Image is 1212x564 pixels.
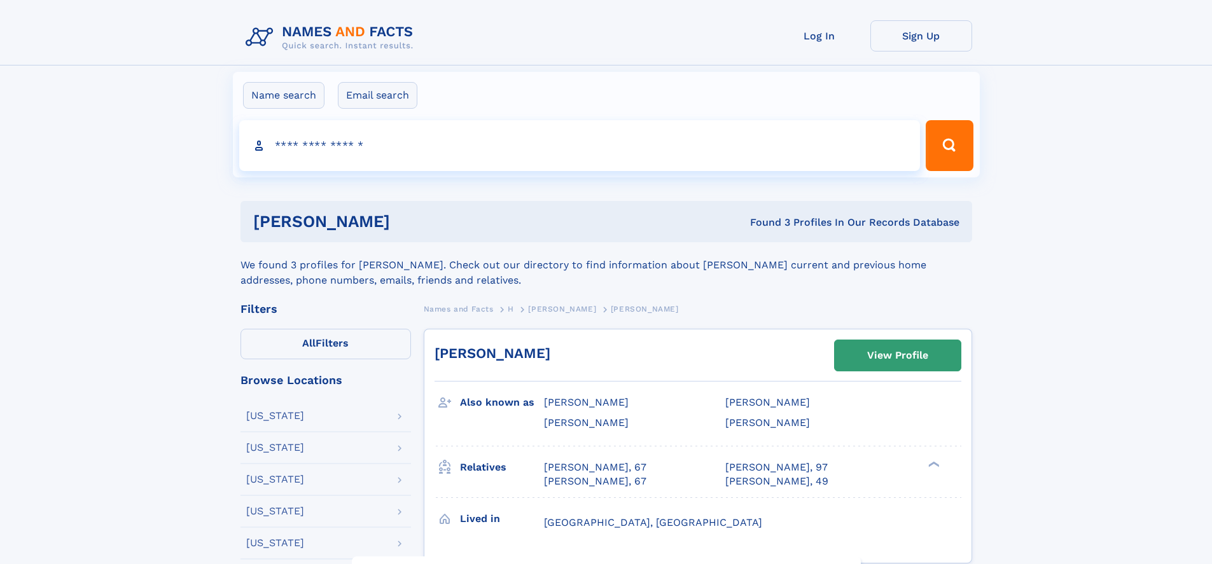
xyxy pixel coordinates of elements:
h3: Lived in [460,508,544,530]
span: [PERSON_NAME] [528,305,596,313]
div: Found 3 Profiles In Our Records Database [570,216,959,230]
span: H [508,305,514,313]
span: All [302,337,316,349]
h3: Relatives [460,457,544,478]
label: Email search [338,82,417,109]
button: Search Button [926,120,973,171]
h1: [PERSON_NAME] [253,214,570,230]
a: Sign Up [870,20,972,52]
div: [US_STATE] [246,474,304,485]
span: [PERSON_NAME] [725,396,810,408]
div: Filters [240,303,411,315]
a: [PERSON_NAME] [435,345,550,361]
div: Browse Locations [240,375,411,386]
span: [PERSON_NAME] [544,396,629,408]
a: View Profile [835,340,961,371]
a: [PERSON_NAME], 67 [544,474,646,488]
h3: Also known as [460,392,544,413]
a: [PERSON_NAME] [528,301,596,317]
a: [PERSON_NAME], 97 [725,460,828,474]
span: [PERSON_NAME] [544,416,629,429]
a: H [508,301,514,317]
a: [PERSON_NAME], 67 [544,460,646,474]
div: [US_STATE] [246,506,304,516]
label: Name search [243,82,324,109]
input: search input [239,120,921,171]
div: [US_STATE] [246,443,304,453]
div: [US_STATE] [246,411,304,421]
a: Names and Facts [424,301,494,317]
span: [PERSON_NAME] [611,305,679,313]
div: [US_STATE] [246,538,304,548]
div: We found 3 profiles for [PERSON_NAME]. Check out our directory to find information about [PERSON_... [240,242,972,288]
label: Filters [240,329,411,359]
div: View Profile [867,341,928,370]
a: [PERSON_NAME], 49 [725,474,828,488]
span: [GEOGRAPHIC_DATA], [GEOGRAPHIC_DATA] [544,516,762,528]
div: ❯ [925,460,940,468]
img: Logo Names and Facts [240,20,424,55]
span: [PERSON_NAME] [725,416,810,429]
a: Log In [769,20,870,52]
